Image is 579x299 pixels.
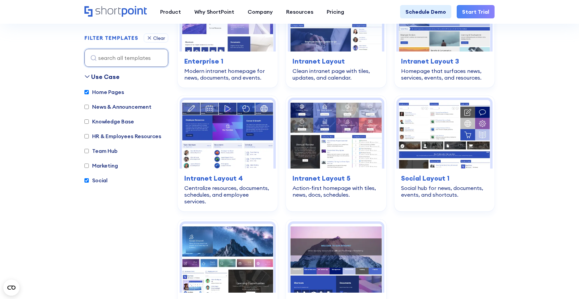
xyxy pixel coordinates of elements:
a: Home [84,6,147,17]
a: Intranet Layout 5 – SharePoint Page Template: Action-first homepage with tiles, news, docs, sched... [286,96,386,211]
div: Pricing [327,8,344,16]
input: search all templates [84,49,168,67]
a: Schedule Demo [400,5,451,18]
a: Why ShortPoint [188,5,241,18]
div: Social hub for news, documents, events, and shortcuts. [401,185,488,198]
h3: Intranet Layout [293,56,379,66]
div: Centralize resources, documents, schedules, and employee services. [184,185,271,205]
img: Social Layout 1 – SharePoint Social Intranet Template: Social hub for news, documents, events, an... [399,100,490,169]
input: Social [84,178,89,183]
a: Start Trial [457,5,495,18]
div: Action-first homepage with tiles, news, docs, schedules. [293,185,379,198]
img: Intranet Layout 5 – SharePoint Page Template: Action-first homepage with tiles, news, docs, sched... [290,100,382,169]
label: Marketing [84,162,118,170]
div: Resources [286,8,313,16]
input: News & Announcement [84,105,89,109]
input: HR & Employees Resources [84,134,89,138]
a: Resources [279,5,320,18]
iframe: Chat Widget [545,267,579,299]
a: Company [241,5,279,18]
h3: Enterprise 1 [184,56,271,66]
label: Team Hub [84,147,118,155]
a: Intranet Layout 4 – Intranet Page Template: Centralize resources, documents, schedules, and emplo... [178,96,278,211]
a: Pricing [320,5,351,18]
div: Why ShortPoint [194,8,234,16]
button: Open CMP widget [3,280,19,296]
img: Intranet Layout 4 – Intranet Page Template: Centralize resources, documents, schedules, and emplo... [182,100,273,169]
label: News & Announcement [84,103,151,111]
label: Knowledge Base [84,117,134,125]
div: Homepage that surfaces news, services, events, and resources. [401,68,488,81]
a: Social Layout 1 – SharePoint Social Intranet Template: Social hub for news, documents, events, an... [394,96,495,211]
div: Clean intranet page with tiles, updates, and calendar. [293,68,379,81]
div: Clear [153,36,165,40]
div: Company [248,8,273,16]
input: Home Pages [84,90,89,94]
img: Social Layout 2 – SharePoint Community Site: Community hub for news, learning, profiles, and events. [182,224,273,292]
h3: Intranet Layout 3 [401,56,488,66]
input: Knowledge Base [84,119,89,124]
label: HR & Employees Resources [84,132,161,140]
input: Marketing [84,164,89,168]
label: Home Pages [84,88,124,96]
h2: FILTER TEMPLATES [84,35,138,41]
a: Product [153,5,188,18]
div: Product [160,8,181,16]
h3: Social Layout 1 [401,173,488,183]
label: Social [84,176,108,184]
input: Team Hub [84,149,89,153]
h3: Intranet Layout 4 [184,173,271,183]
div: Modern intranet homepage for news, documents, and events. [184,68,271,81]
img: Together – Intranet Homepage Template: Modern hub for news, documents, events, and shortcuts. [290,224,382,292]
div: Use Case [91,72,120,81]
h3: Intranet Layout 5 [293,173,379,183]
